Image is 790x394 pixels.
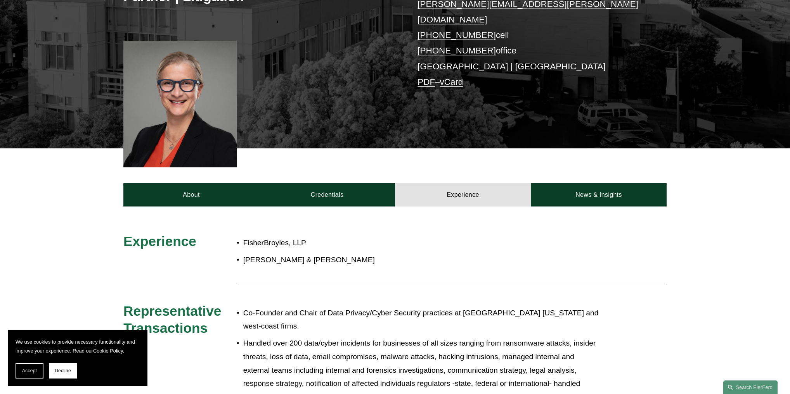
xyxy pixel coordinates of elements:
[418,77,435,87] a: PDF
[123,303,225,336] span: Representative Transactions
[243,306,599,333] p: Co-Founder and Chair of Data Privacy/Cyber Security practices at [GEOGRAPHIC_DATA] [US_STATE] and...
[93,348,123,354] a: Cookie Policy
[55,368,71,373] span: Decline
[16,363,43,379] button: Accept
[531,183,667,206] a: News & Insights
[123,234,196,249] span: Experience
[123,183,259,206] a: About
[418,30,496,40] a: [PHONE_NUMBER]
[259,183,395,206] a: Credentials
[243,236,599,250] p: FisherBroyles, LLP
[440,77,463,87] a: vCard
[723,380,778,394] a: Search this site
[243,253,599,267] p: [PERSON_NAME] & [PERSON_NAME]
[49,363,77,379] button: Decline
[395,183,531,206] a: Experience
[8,330,147,386] section: Cookie banner
[16,337,140,355] p: We use cookies to provide necessary functionality and improve your experience. Read our .
[22,368,37,373] span: Accept
[418,46,496,55] a: [PHONE_NUMBER]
